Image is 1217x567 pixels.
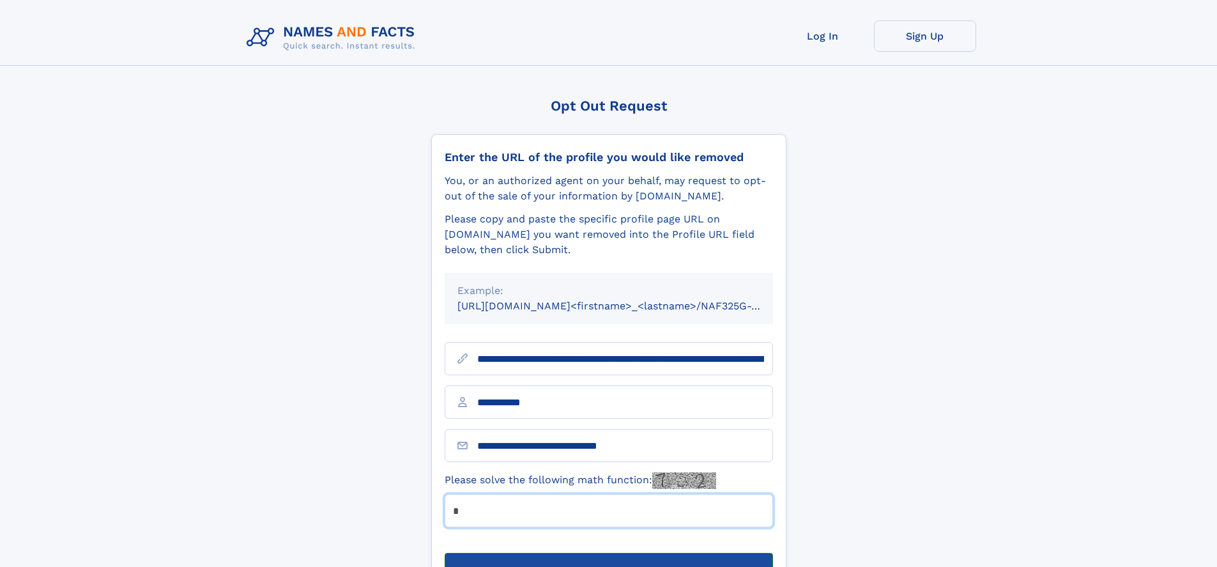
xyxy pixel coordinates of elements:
[445,472,716,489] label: Please solve the following math function:
[445,212,773,258] div: Please copy and paste the specific profile page URL on [DOMAIN_NAME] you want removed into the Pr...
[457,300,797,312] small: [URL][DOMAIN_NAME]<firstname>_<lastname>/NAF325G-xxxxxxxx
[457,283,760,299] div: Example:
[445,150,773,164] div: Enter the URL of the profile you would like removed
[241,20,425,55] img: Logo Names and Facts
[431,98,786,114] div: Opt Out Request
[772,20,874,52] a: Log In
[445,173,773,204] div: You, or an authorized agent on your behalf, may request to opt-out of the sale of your informatio...
[874,20,976,52] a: Sign Up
